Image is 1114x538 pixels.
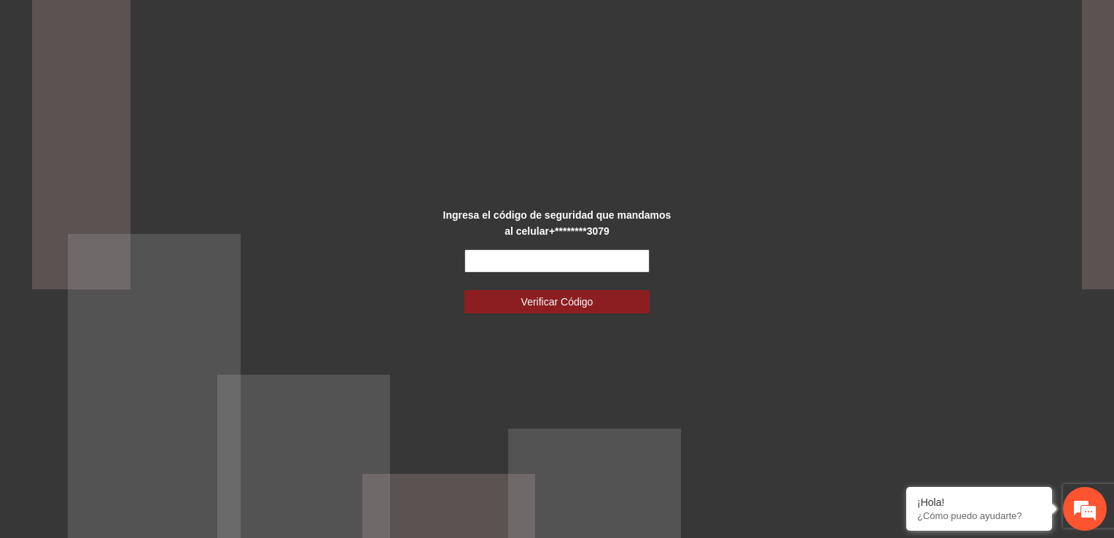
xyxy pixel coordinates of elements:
div: Chatee con nosotros ahora [76,74,245,93]
div: Minimizar ventana de chat en vivo [239,7,274,42]
textarea: Escriba su mensaje y pulse “Intro” [7,372,278,423]
span: Verificar Código [521,294,593,310]
strong: Ingresa el código de seguridad que mandamos al celular +********3079 [443,209,671,237]
span: Estamos en línea. [85,182,201,329]
button: Verificar Código [464,290,650,313]
div: ¡Hola! [917,496,1041,508]
p: ¿Cómo puedo ayudarte? [917,510,1041,521]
